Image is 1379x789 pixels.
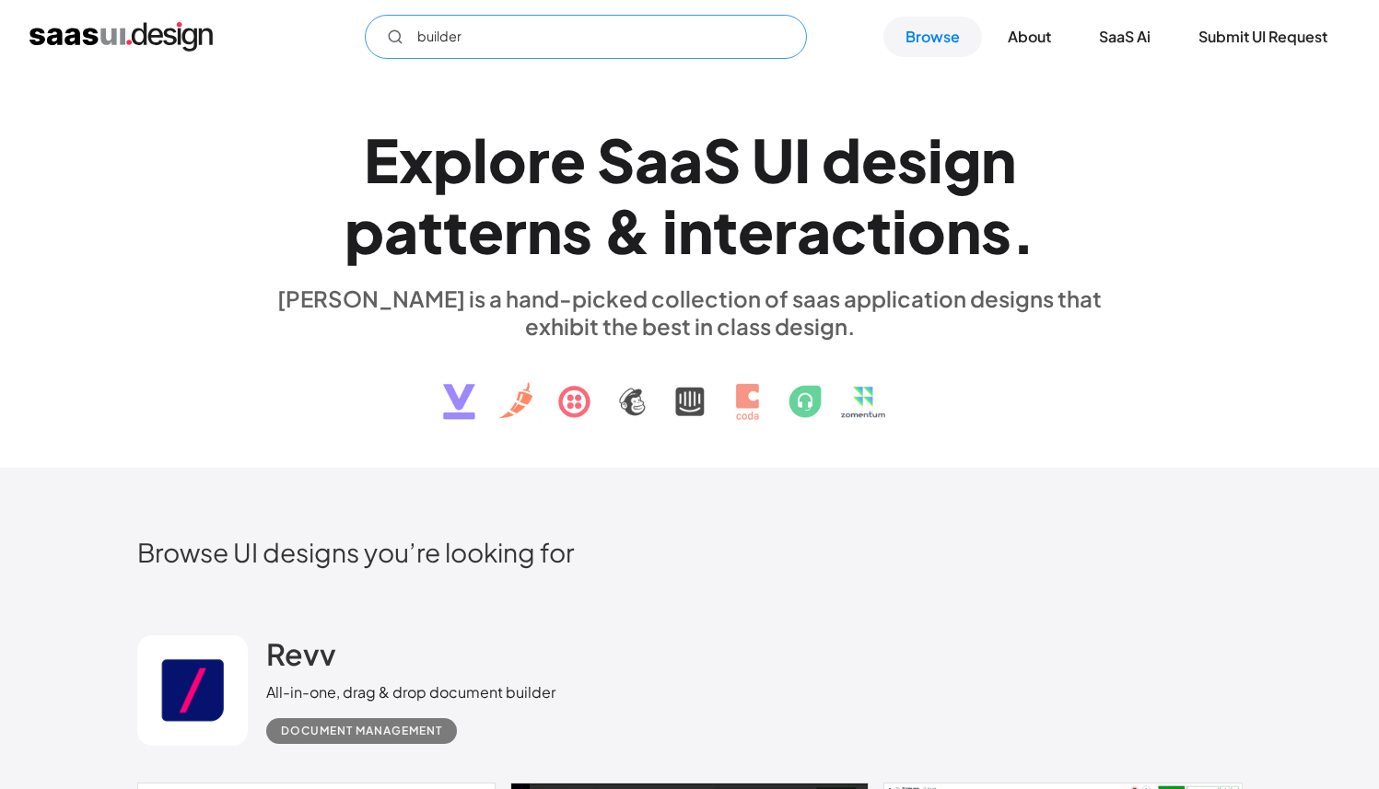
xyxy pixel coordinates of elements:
[550,124,586,195] div: e
[943,124,981,195] div: g
[527,195,562,266] div: n
[861,124,897,195] div: e
[897,124,928,195] div: s
[266,124,1114,266] h1: Explore SaaS UI design patterns & interactions.
[986,17,1073,57] a: About
[433,124,473,195] div: p
[562,195,592,266] div: s
[752,124,794,195] div: U
[473,124,488,195] div: l
[738,195,774,266] div: e
[504,195,527,266] div: r
[266,284,1114,340] div: [PERSON_NAME] is a hand-picked collection of saas application designs that exhibit the best in cl...
[774,195,797,266] div: r
[867,195,892,266] div: t
[981,124,1016,195] div: n
[411,340,969,435] img: text, icon, saas logo
[1176,17,1350,57] a: Submit UI Request
[1077,17,1173,57] a: SaaS Ai
[794,124,811,195] div: I
[365,15,807,59] form: Email Form
[946,195,981,266] div: n
[603,195,651,266] div: &
[662,195,678,266] div: i
[703,124,741,195] div: S
[678,195,713,266] div: n
[281,720,442,742] div: Document Management
[365,15,807,59] input: Search UI designs you're looking for...
[981,195,1011,266] div: s
[831,195,867,266] div: c
[907,195,946,266] div: o
[635,124,669,195] div: a
[892,195,907,266] div: i
[384,195,418,266] div: a
[597,124,635,195] div: S
[399,124,433,195] div: x
[137,536,1243,568] h2: Browse UI designs you’re looking for
[488,124,527,195] div: o
[527,124,550,195] div: r
[669,124,703,195] div: a
[266,681,555,703] div: All-in-one, drag & drop document builder
[364,124,399,195] div: E
[266,635,336,681] a: Revv
[822,124,861,195] div: d
[418,195,443,266] div: t
[713,195,738,266] div: t
[928,124,943,195] div: i
[29,22,213,52] a: home
[266,635,336,672] h2: Revv
[883,17,982,57] a: Browse
[468,195,504,266] div: e
[443,195,468,266] div: t
[797,195,831,266] div: a
[1011,195,1035,266] div: .
[345,195,384,266] div: p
